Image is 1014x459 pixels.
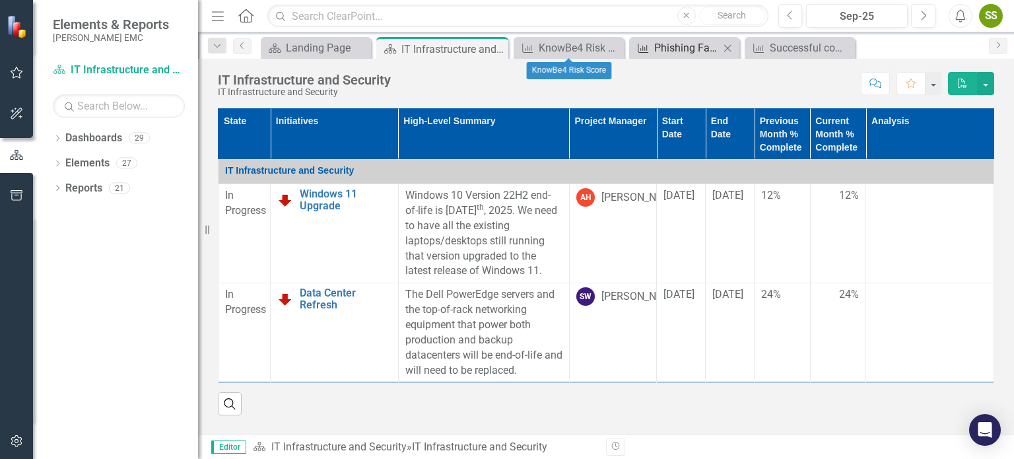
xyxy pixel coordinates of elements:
[286,40,368,56] div: Landing Page
[632,40,720,56] a: Phishing Failures
[969,414,1001,446] div: Open Intercom Messenger
[524,433,688,447] span: All IT Infrastructure KPI Details
[712,189,743,201] span: [DATE]
[712,288,743,300] span: [DATE]
[271,441,407,453] a: IT Infrastructure and Security
[271,283,399,382] td: Double-Click to Edit Right Click for Context Menu
[569,283,656,382] td: Double-Click to Edit
[129,133,150,144] div: 29
[116,158,137,169] div: 27
[300,287,391,310] a: Data Center Refresh
[218,87,391,97] div: IT Infrastructure and Security
[706,184,755,283] td: Double-Click to Edit
[398,184,569,283] td: Double-Click to Edit
[576,188,595,207] div: AH
[748,40,852,56] a: Successful completion of security training
[601,190,681,205] div: [PERSON_NAME]
[405,287,562,378] p: The Dell PowerEdge servers and the top-of-rack networking equipment that power both production an...
[839,188,859,203] span: 12%
[539,40,621,56] div: KnowBe4 Risk Score
[979,4,1003,28] button: SS
[527,62,612,79] div: KnowBe4 Risk Score
[477,203,484,212] sup: th
[761,189,781,201] span: 12%
[398,283,569,382] td: Double-Click to Edit
[65,131,122,146] a: Dashboards
[225,288,266,316] span: In Progress
[770,40,852,56] div: Successful completion of security training
[601,289,681,304] div: [PERSON_NAME]
[811,9,903,24] div: Sep-25
[569,184,656,283] td: Double-Click to Edit
[412,441,547,453] div: IT Infrastructure and Security
[53,94,185,118] input: Search Below...
[761,288,781,300] span: 24%
[211,441,246,454] span: Editor
[271,184,399,283] td: Double-Click to Edit Right Click for Context Menu
[517,40,621,56] a: KnowBe4 Risk Score
[277,192,293,208] img: Below Target
[264,40,368,56] a: Landing Page
[53,63,185,78] a: IT Infrastructure and Security
[109,182,130,194] div: 21
[401,41,505,57] div: IT Infrastructure and Security
[866,283,994,382] td: Double-Click to Edit
[53,32,169,43] small: [PERSON_NAME] EMC
[718,10,746,20] span: Search
[277,291,293,307] img: Below Target
[267,5,768,28] input: Search ClearPoint...
[806,4,908,28] button: Sep-25
[839,287,859,302] span: 24%
[576,287,595,306] div: SW
[225,165,354,176] span: IT Infrastructure and Security
[706,283,755,382] td: Double-Click to Edit
[253,440,596,455] div: »
[300,188,391,211] a: Windows 11 Upgrade
[663,189,694,201] span: [DATE]
[219,283,271,382] td: Double-Click to Edit
[657,184,706,283] td: Double-Click to Edit
[218,73,391,87] div: IT Infrastructure and Security
[225,189,266,217] span: In Progress
[405,188,562,279] p: Windows 10 Version 22H2 end-of-life is [DATE] , 2025. We need to have all the existing laptops/de...
[699,7,765,25] button: Search
[53,17,169,32] span: Elements & Reports
[65,156,110,171] a: Elements
[7,15,30,38] img: ClearPoint Strategy
[663,288,694,300] span: [DATE]
[657,283,706,382] td: Double-Click to Edit
[654,40,720,56] div: Phishing Failures
[219,184,271,283] td: Double-Click to Edit
[65,181,102,196] a: Reports
[866,184,994,283] td: Double-Click to Edit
